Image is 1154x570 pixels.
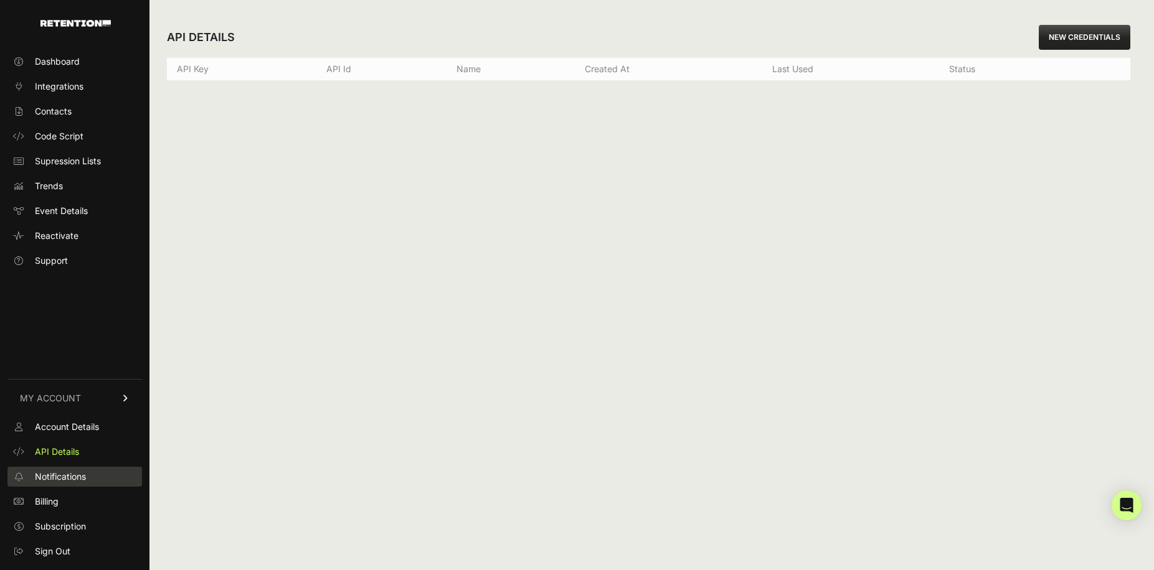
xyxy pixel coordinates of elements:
a: Code Script [7,126,142,146]
span: API Details [35,446,79,458]
span: Supression Lists [35,155,101,167]
span: Contacts [35,105,72,118]
th: API Id [316,58,447,81]
span: Integrations [35,80,83,93]
span: Support [35,255,68,267]
a: Supression Lists [7,151,142,171]
th: Last used [762,58,939,81]
th: Status [939,58,1072,81]
a: NEW CREDENTIALS [1039,25,1130,50]
th: API Key [167,58,316,81]
a: Account Details [7,417,142,437]
a: Event Details [7,201,142,221]
a: Trends [7,176,142,196]
span: Subscription [35,520,86,533]
div: Open Intercom Messenger [1112,490,1142,520]
th: Name [447,58,575,81]
h2: API DETAILS [167,29,235,46]
span: Code Script [35,130,83,142]
span: Trends [35,180,63,192]
img: Retention.com [40,20,111,27]
a: API Details [7,442,142,462]
a: Subscription [7,516,142,536]
a: Dashboard [7,52,142,72]
th: Created at [575,58,762,81]
span: Dashboard [35,55,80,68]
a: Integrations [7,77,142,96]
span: Sign Out [35,545,70,558]
span: Billing [35,495,59,508]
a: Sign Out [7,541,142,561]
a: Notifications [7,467,142,487]
span: Notifications [35,470,86,483]
a: Contacts [7,101,142,121]
span: Account Details [35,421,99,433]
span: Reactivate [35,230,78,242]
a: Reactivate [7,226,142,246]
span: MY ACCOUNT [20,392,81,404]
a: Billing [7,492,142,512]
a: Support [7,251,142,271]
span: Event Details [35,205,88,217]
a: MY ACCOUNT [7,379,142,417]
